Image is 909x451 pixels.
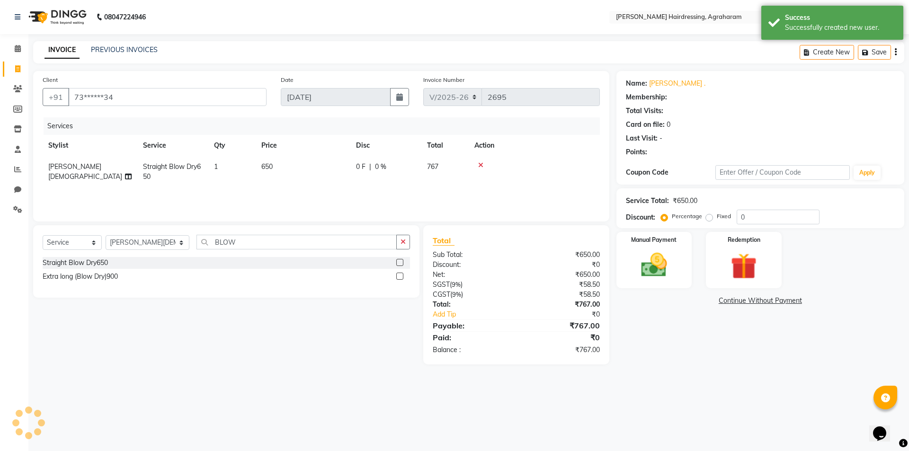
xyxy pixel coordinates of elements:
[516,345,606,355] div: ₹767.00
[854,166,881,180] button: Apply
[43,258,108,268] div: Straight Blow Dry650
[421,135,469,156] th: Total
[452,291,461,298] span: 9%
[375,162,386,172] span: 0 %
[800,45,854,60] button: Create New
[516,260,606,270] div: ₹0
[68,88,267,106] input: Search by Name/Mobile/Email/Code
[48,162,122,181] span: [PERSON_NAME][DEMOGRAPHIC_DATA]
[626,168,715,177] div: Coupon Code
[143,162,201,181] span: Straight Blow Dry650
[104,4,146,30] b: 08047224946
[196,235,397,249] input: Search or Scan
[626,147,647,157] div: Points:
[256,135,350,156] th: Price
[350,135,421,156] th: Disc
[633,250,676,280] img: _cash.svg
[667,120,670,130] div: 0
[423,76,464,84] label: Invoice Number
[426,332,516,343] div: Paid:
[649,79,705,88] a: [PERSON_NAME] .
[45,42,80,59] a: INVOICE
[426,250,516,260] div: Sub Total:
[722,250,765,283] img: _gift.svg
[208,135,256,156] th: Qty
[626,196,669,206] div: Service Total:
[433,280,450,289] span: SGST
[659,133,662,143] div: -
[44,117,607,135] div: Services
[426,260,516,270] div: Discount:
[43,76,58,84] label: Client
[469,135,600,156] th: Action
[516,250,606,260] div: ₹650.00
[626,212,655,222] div: Discount:
[785,13,896,23] div: Success
[785,23,896,33] div: Successfully created new user.
[426,280,516,290] div: ( )
[91,45,158,54] a: PREVIOUS INVOICES
[426,345,516,355] div: Balance :
[626,106,663,116] div: Total Visits:
[516,332,606,343] div: ₹0
[516,320,606,331] div: ₹767.00
[618,296,902,306] a: Continue Without Payment
[356,162,365,172] span: 0 F
[426,300,516,310] div: Total:
[858,45,891,60] button: Save
[369,162,371,172] span: |
[715,165,850,180] input: Enter Offer / Coupon Code
[137,135,208,156] th: Service
[426,290,516,300] div: ( )
[728,236,760,244] label: Redemption
[626,133,658,143] div: Last Visit:
[516,280,606,290] div: ₹58.50
[672,212,702,221] label: Percentage
[433,236,454,246] span: Total
[43,272,118,282] div: Extra long (Blow Dry)900
[261,162,273,171] span: 650
[24,4,89,30] img: logo
[214,162,218,171] span: 1
[426,270,516,280] div: Net:
[43,88,69,106] button: +91
[426,320,516,331] div: Payable:
[281,76,294,84] label: Date
[626,79,647,88] div: Name:
[531,310,606,319] div: ₹0
[626,120,665,130] div: Card on file:
[626,92,667,102] div: Membership:
[43,135,137,156] th: Stylist
[433,290,450,299] span: CGST
[426,310,531,319] a: Add Tip
[717,212,731,221] label: Fixed
[516,300,606,310] div: ₹767.00
[631,236,677,244] label: Manual Payment
[516,290,606,300] div: ₹58.50
[673,196,697,206] div: ₹650.00
[516,270,606,280] div: ₹650.00
[452,281,461,288] span: 9%
[427,162,438,171] span: 767
[869,413,900,442] iframe: chat widget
